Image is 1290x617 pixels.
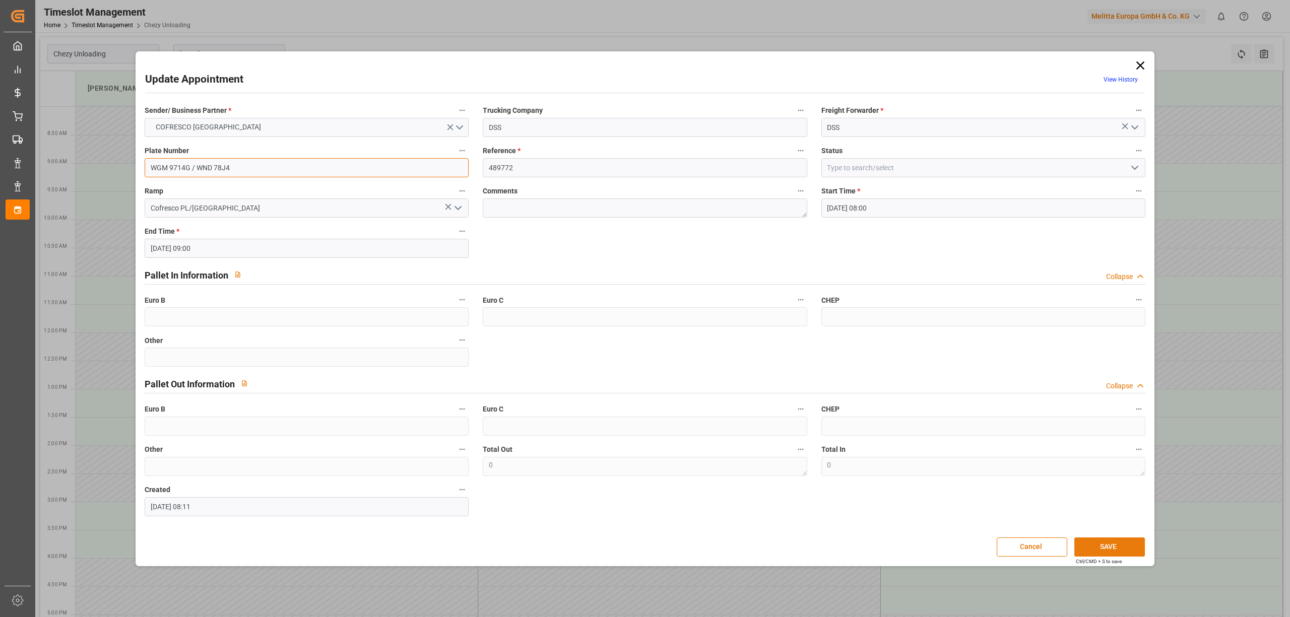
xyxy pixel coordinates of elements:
[1106,271,1133,282] div: Collapse
[1132,293,1145,306] button: CHEP
[483,404,503,415] span: Euro C
[145,239,469,258] input: DD-MM-YYYY HH:MM
[1132,443,1145,456] button: Total In
[1104,76,1138,83] a: View History
[483,295,503,306] span: Euro C
[450,200,465,216] button: open menu
[821,198,1145,218] input: DD-MM-YYYY HH:MM
[1074,537,1145,557] button: SAVE
[145,377,235,391] h2: Pallet Out Information
[794,402,807,416] button: Euro C
[235,374,254,393] button: View description
[228,265,247,284] button: View description
[145,105,231,116] span: Sender/ Business Partner
[145,186,163,196] span: Ramp
[145,485,170,495] span: Created
[456,402,469,416] button: Euro B
[145,198,469,218] input: Type to search/select
[821,295,840,306] span: CHEP
[145,268,228,282] h2: Pallet In Information
[794,104,807,117] button: Trucking Company
[456,184,469,197] button: Ramp
[483,186,518,196] span: Comments
[794,144,807,157] button: Reference *
[821,105,883,116] span: Freight Forwarder
[456,225,469,238] button: End Time *
[1076,558,1122,565] div: Ctrl/CMD + S to save
[456,443,469,456] button: Other
[1126,160,1141,176] button: open menu
[821,146,843,156] span: Status
[151,122,266,132] span: COFRESCO [GEOGRAPHIC_DATA]
[1132,184,1145,197] button: Start Time *
[483,146,521,156] span: Reference
[997,537,1067,557] button: Cancel
[821,186,860,196] span: Start Time
[456,144,469,157] button: Plate Number
[145,295,165,306] span: Euro B
[145,226,179,237] span: End Time
[483,444,512,455] span: Total Out
[483,105,543,116] span: Trucking Company
[1126,120,1141,135] button: open menu
[145,497,469,516] input: DD-MM-YYYY HH:MM
[145,335,163,346] span: Other
[821,444,846,455] span: Total In
[794,443,807,456] button: Total Out
[456,483,469,496] button: Created
[483,457,807,476] textarea: 0
[1132,144,1145,157] button: Status
[821,457,1145,476] textarea: 0
[821,404,840,415] span: CHEP
[821,158,1145,177] input: Type to search/select
[145,72,243,88] h2: Update Appointment
[145,444,163,455] span: Other
[145,146,189,156] span: Plate Number
[1132,104,1145,117] button: Freight Forwarder *
[456,293,469,306] button: Euro B
[145,404,165,415] span: Euro B
[1132,402,1145,416] button: CHEP
[456,104,469,117] button: Sender/ Business Partner *
[1106,381,1133,391] div: Collapse
[145,118,469,137] button: open menu
[794,184,807,197] button: Comments
[794,293,807,306] button: Euro C
[456,333,469,347] button: Other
